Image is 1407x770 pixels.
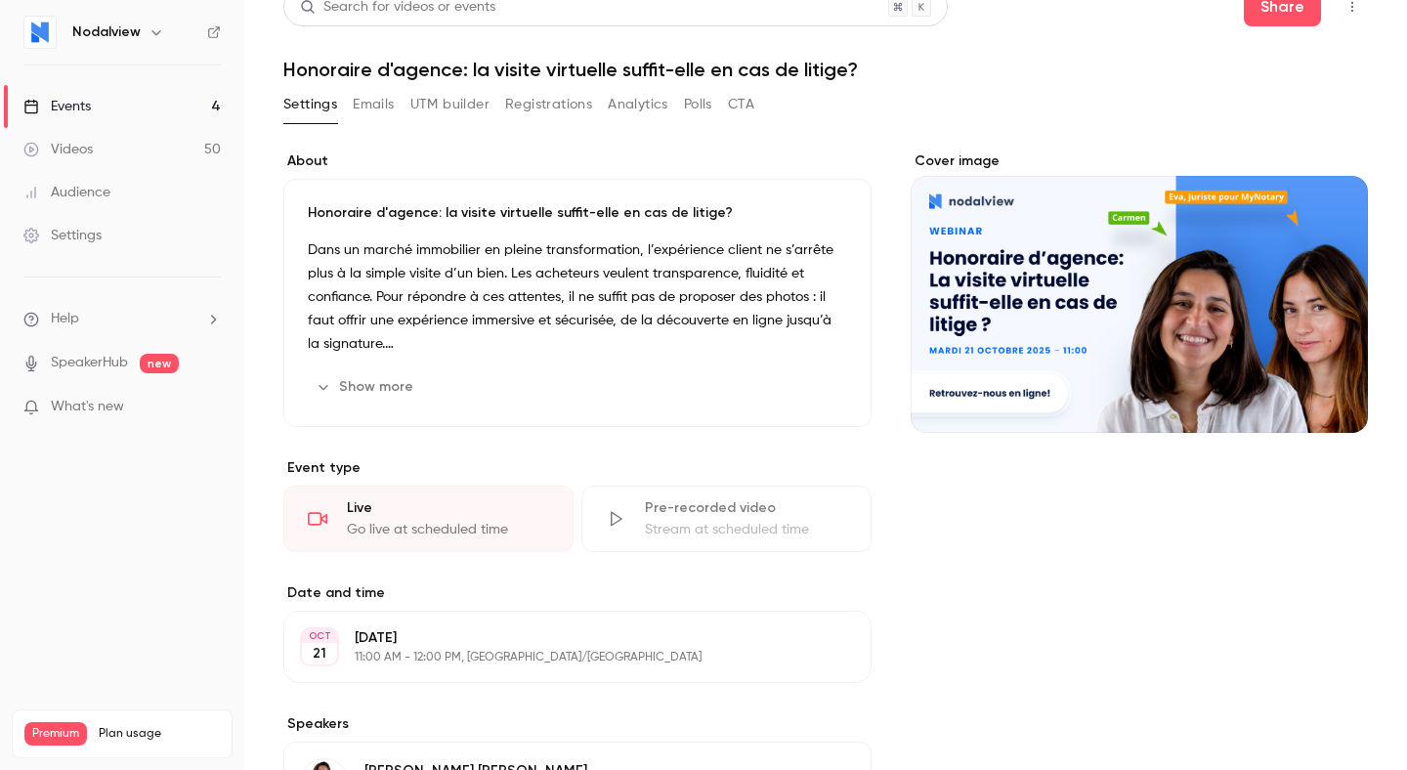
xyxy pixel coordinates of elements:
p: 11:00 AM - 12:00 PM, [GEOGRAPHIC_DATA]/[GEOGRAPHIC_DATA] [355,650,768,665]
div: Go live at scheduled time [347,520,549,539]
span: Premium [24,722,87,746]
p: [DATE] [355,628,768,648]
li: help-dropdown-opener [23,309,221,329]
span: Help [51,309,79,329]
p: Honoraire d'agence: la visite virtuelle suffit-elle en cas de litige? [308,203,847,223]
span: Plan usage [99,726,220,742]
button: Emails [353,89,394,120]
div: Events [23,97,91,116]
div: Live [347,498,549,518]
section: Cover image [911,151,1368,433]
div: Stream at scheduled time [645,520,847,539]
span: What's new [51,397,124,417]
label: About [283,151,872,171]
div: Pre-recorded video [645,498,847,518]
button: Registrations [505,89,592,120]
div: Videos [23,140,93,159]
span: new [140,354,179,373]
button: Settings [283,89,337,120]
button: Analytics [608,89,668,120]
button: Show more [308,371,425,403]
a: SpeakerHub [51,353,128,373]
button: Polls [684,89,712,120]
div: Settings [23,226,102,245]
img: Nodalview [24,17,56,48]
label: Cover image [911,151,1368,171]
label: Date and time [283,583,872,603]
div: LiveGo live at scheduled time [283,486,574,552]
h6: Nodalview [72,22,141,42]
h1: Honoraire d'agence: la visite virtuelle suffit-elle en cas de litige? [283,58,1368,81]
p: Dans un marché immobilier en pleine transformation, l’expérience client ne s’arrête plus à la sim... [308,238,847,356]
div: Pre-recorded videoStream at scheduled time [581,486,872,552]
button: CTA [728,89,754,120]
p: 21 [313,644,326,663]
div: Audience [23,183,110,202]
p: Event type [283,458,872,478]
label: Speakers [283,714,872,734]
div: OCT [302,629,337,643]
button: UTM builder [410,89,490,120]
